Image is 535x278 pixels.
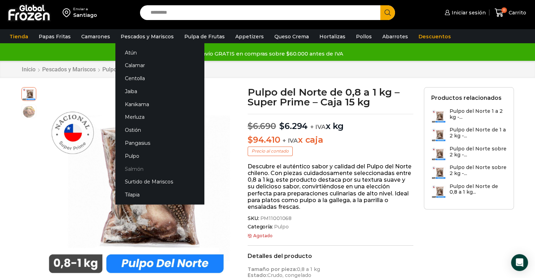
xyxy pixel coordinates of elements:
[248,266,297,272] strong: Tamaño por pieza:
[443,6,486,20] a: Iniciar sesión
[431,164,507,180] a: Pulpo del Norte sobre 2 kg -...
[21,66,36,73] a: Inicio
[248,224,413,230] span: Categoría:
[316,30,349,43] a: Hortalizas
[279,121,308,131] bdi: 6.294
[310,123,326,130] span: + IVA
[279,121,285,131] span: $
[379,30,412,43] a: Abarrotes
[450,108,507,120] h3: Pulpo del Norte 1 a 2 kg -...
[248,215,413,221] span: SKU:
[248,135,280,145] bdi: 94.410
[42,66,96,73] a: Pescados y Mariscos
[73,12,97,19] div: Santiago
[450,127,507,139] h3: Pulpo del Norte de 1 a 2 kg -...
[115,111,204,124] a: Merluza
[115,46,204,59] a: Atún
[450,9,486,16] span: Iniciar sesión
[248,135,253,145] span: $
[63,7,73,19] img: address-field-icon.svg
[181,30,228,43] a: Pulpa de Frutas
[115,59,204,72] a: Calamar
[115,98,204,111] a: Kanikama
[115,85,204,98] a: Jaiba
[248,87,413,107] h1: Pulpo del Norte de 0,8 a 1 kg – Super Prime – Caja 15 kg
[450,183,507,195] h3: Pulpo del Norte de 0,8 a 1 kg...
[22,105,36,119] span: pulpo
[507,9,526,16] span: Carrito
[273,224,289,230] a: Pulpo
[248,233,413,238] p: Agotado
[431,108,507,123] a: Pulpo del Norte 1 a 2 kg -...
[248,114,413,131] p: x kg
[248,121,276,131] bdi: 6.690
[248,253,413,259] h2: Detalles del producto
[73,7,97,12] div: Enviar a
[501,7,507,13] span: 0
[271,30,312,43] a: Queso Crema
[115,175,204,188] a: Surtido de Mariscos
[248,135,413,145] p: x caja
[282,137,298,144] span: + IVA
[115,188,204,201] a: Tilapia
[248,163,413,210] p: Descubre el auténtico sabor y calidad del Pulpo del Norte chileno. Con piezas cuidadosamente sele...
[115,162,204,175] a: Salmón
[493,5,528,21] a: 0 Carrito
[450,146,507,158] h3: Pulpo del Norte sobre 2 kg -...
[117,30,177,43] a: Pescados y Mariscos
[431,127,507,142] a: Pulpo del Norte de 1 a 2 kg -...
[115,72,204,85] a: Centolla
[21,66,117,73] nav: Breadcrumb
[115,137,204,150] a: Pangasius
[431,146,507,161] a: Pulpo del Norte sobre 2 kg -...
[232,30,267,43] a: Appetizers
[415,30,454,43] a: Descuentos
[380,5,395,20] button: Search button
[431,183,507,199] a: Pulpo del Norte de 0,8 a 1 kg...
[115,149,204,162] a: Pulpo
[22,86,36,101] span: super-prime-0,8
[431,95,502,101] h2: Productos relacionados
[102,66,117,73] a: Pulpo
[352,30,375,43] a: Pollos
[248,147,293,156] p: Precio al contado
[6,30,32,43] a: Tienda
[450,164,507,176] h3: Pulpo del Norte sobre 2 kg -...
[35,30,74,43] a: Papas Fritas
[115,124,204,137] a: Ostión
[259,215,292,221] span: PM11001068
[248,121,253,131] span: $
[78,30,114,43] a: Camarones
[511,254,528,271] div: Open Intercom Messenger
